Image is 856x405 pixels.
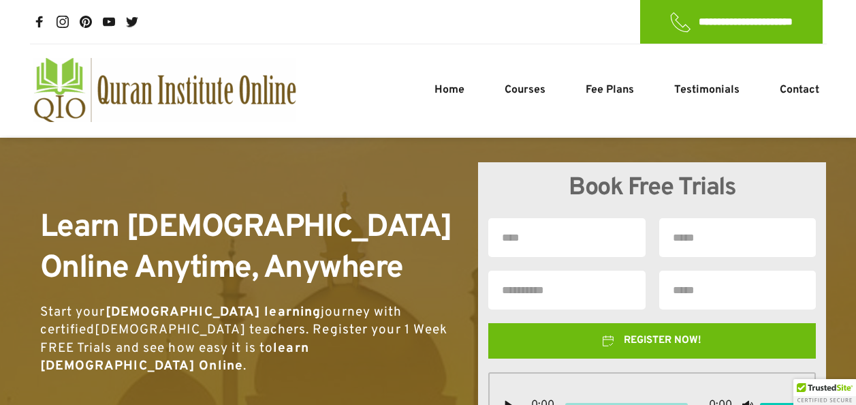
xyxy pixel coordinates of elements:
[243,358,247,374] span: .
[40,304,106,320] span: Start your
[434,82,464,98] span: Home
[776,82,823,98] a: Contact
[671,82,743,98] a: Testimonials
[431,82,468,98] a: Home
[488,323,816,359] button: REGISTER NOW!
[569,172,735,204] span: Book Free Trials
[40,208,460,289] span: Learn [DEMOGRAPHIC_DATA] Online Anytime, Anywhere
[106,304,321,320] strong: [DEMOGRAPHIC_DATA] learning
[505,82,545,98] span: Courses
[501,82,549,98] a: Courses
[582,82,637,98] a: Fee Plans
[33,58,296,122] a: quran-institute-online-australia
[40,322,451,357] span: . Register your 1 Week FREE Trials and see how easy it is to
[95,322,306,338] a: [DEMOGRAPHIC_DATA] teachers
[586,82,634,98] span: Fee Plans
[780,82,819,98] span: Contact
[624,333,701,349] span: REGISTER NOW!
[793,379,856,405] div: TrustedSite Certified
[674,82,740,98] span: Testimonials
